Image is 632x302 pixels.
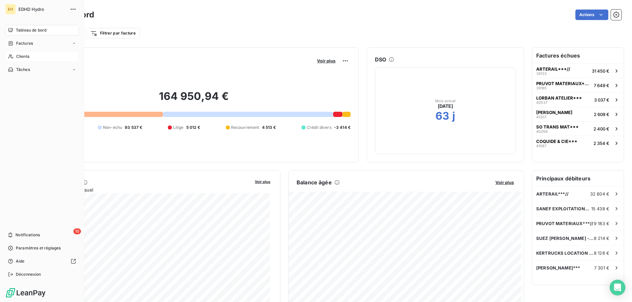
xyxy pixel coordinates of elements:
[5,288,46,298] img: Logo LeanPay
[86,28,140,38] button: Filtrer par facture
[532,171,624,186] h6: Principaux débiteurs
[186,125,200,130] span: 5 012 €
[536,115,546,119] span: 41307
[16,245,61,251] span: Paramètres et réglages
[532,107,624,121] button: [PERSON_NAME]413072 609 €
[493,179,516,185] button: Voir plus
[536,86,547,90] span: 39165
[173,125,184,130] span: Litige
[591,206,609,211] span: 15 438 €
[610,280,625,295] div: Open Intercom Messenger
[590,191,609,197] span: 32 604 €
[594,112,609,117] span: 2 609 €
[594,83,609,88] span: 7 649 €
[593,126,609,131] span: 2 400 €
[532,63,624,78] button: ARTERAIL***//3913331 450 €
[536,101,547,105] span: 40537
[532,136,624,150] button: COQUIDE & CIE***410872 354 €
[5,4,16,14] div: EH
[37,186,250,193] span: Chiffre d'affaires mensuel
[262,125,276,130] span: 4 513 €
[594,250,609,256] span: 8 128 €
[16,67,30,73] span: Tâches
[334,125,351,130] span: -3 414 €
[536,72,547,76] span: 39133
[594,97,609,103] span: 3 037 €
[315,58,337,64] button: Voir plus
[18,7,66,12] span: EDHD Hydro
[532,48,624,63] h6: Factures échues
[435,109,449,123] h2: 63
[16,258,25,264] span: Aide
[536,221,593,226] span: PRUVOT MATERIAUX***//
[452,109,455,123] h2: j
[16,40,33,46] span: Factures
[536,250,594,256] span: KERTRUCKS LOCATION ET SERVICE***
[536,95,582,101] span: LORBAN ATELIER***
[536,110,572,115] span: [PERSON_NAME]
[255,179,270,184] span: Voir plus
[16,27,46,33] span: Tableau de bord
[253,178,272,184] button: Voir plus
[532,92,624,107] button: LORBAN ATELIER***405373 037 €
[495,180,514,185] span: Voir plus
[593,141,609,146] span: 2 354 €
[594,221,609,226] span: 9 183 €
[575,10,608,20] button: Actions
[16,54,29,59] span: Clients
[532,121,624,136] button: SO TRANS MAT***402662 400 €
[536,139,577,144] span: COQUIDE & CIE***
[536,206,591,211] span: SANEF EXPLOITATION***
[536,124,579,129] span: SO TRANS MAT***
[594,265,609,270] span: 7 301 €
[536,81,591,86] span: PRUVOT MATERIAUX***//
[317,58,335,63] span: Voir plus
[231,125,259,130] span: Recouvrement
[592,68,609,74] span: 31 450 €
[536,236,594,241] span: SUEZ [PERSON_NAME] - [GEOGRAPHIC_DATA]~~~
[297,178,332,186] h6: Balance âgée
[532,78,624,92] button: PRUVOT MATERIAUX***//391657 649 €
[536,129,548,133] span: 40266
[37,90,351,109] h2: 164 950,94 €
[594,236,609,241] span: 8 214 €
[103,125,122,130] span: Non-échu
[73,228,81,234] span: 10
[536,265,580,270] span: [PERSON_NAME]***
[375,56,386,63] h6: DSO
[536,144,546,148] span: 41087
[307,125,331,130] span: Crédit divers
[15,232,40,238] span: Notifications
[438,103,453,109] span: [DATE]
[5,256,79,267] a: Aide
[16,271,41,277] span: Déconnexion
[435,99,456,103] span: Mois actuel
[125,125,142,130] span: 93 537 €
